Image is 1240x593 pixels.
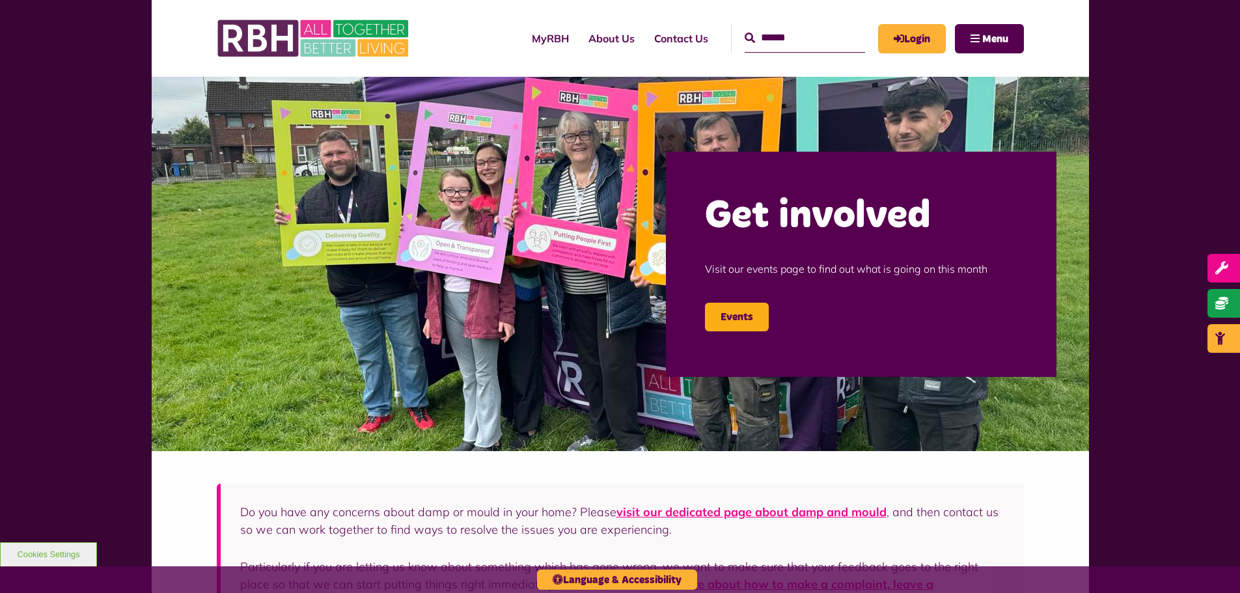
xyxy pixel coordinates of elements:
[537,570,697,590] button: Language & Accessibility
[1181,534,1240,593] iframe: Netcall Web Assistant for live chat
[644,21,718,56] a: Contact Us
[878,24,946,53] a: MyRBH
[522,21,579,56] a: MyRBH
[705,241,1017,296] p: Visit our events page to find out what is going on this month
[982,34,1008,44] span: Menu
[616,504,887,519] a: visit our dedicated page about damp and mould
[240,503,1004,538] p: Do you have any concerns about damp or mould in your home? Please , and then contact us so we can...
[705,303,769,331] a: Events
[217,13,412,64] img: RBH
[955,24,1024,53] button: Navigation
[579,21,644,56] a: About Us
[705,191,1017,241] h2: Get involved
[152,77,1089,451] img: Image (22)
